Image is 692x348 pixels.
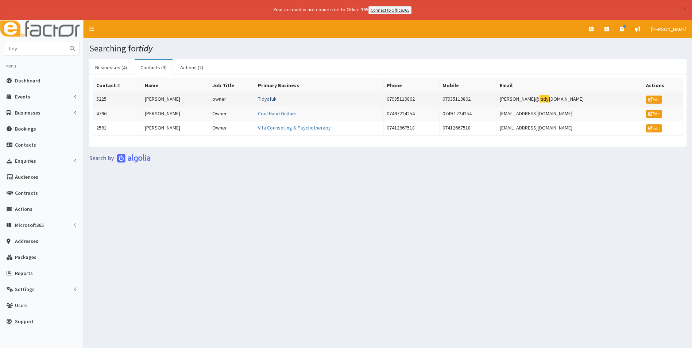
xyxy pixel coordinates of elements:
th: Phone [383,78,439,92]
td: 07497 224254 [439,107,497,121]
td: Owner [209,121,255,136]
td: [PERSON_NAME] [142,121,209,136]
span: Settings [15,286,35,293]
th: Actions [643,78,683,92]
td: 4796 [93,107,142,121]
i: tidy [139,43,152,54]
td: [EMAIL_ADDRESS][DOMAIN_NAME] [497,107,643,121]
span: Contracts [15,190,38,196]
span: Packages [15,254,36,260]
span: Microsoft365 [15,222,44,228]
td: Owner [209,107,255,121]
span: Actions [15,206,32,212]
span: Bookings [15,125,36,132]
a: Vita Counselling & Psychotherapy [258,124,331,131]
span: Addresses [15,238,38,244]
th: Email [497,78,643,92]
span: Businesses [15,109,40,116]
td: 2561 [93,121,142,136]
a: Actions (2) [174,60,209,75]
th: Name [142,78,209,92]
mark: tidy [540,95,549,103]
img: search-by-algolia-light-background.png [89,154,151,163]
td: [PERSON_NAME] [142,92,209,107]
a: Tidyafuk [258,96,277,102]
td: [PERSON_NAME]@ [DOMAIN_NAME] [497,92,643,107]
td: owner [209,92,255,107]
td: 07412667518 [383,121,439,136]
span: [PERSON_NAME] [651,26,687,32]
a: Edit [646,96,662,104]
td: 5225 [93,92,142,107]
span: Enquiries [15,158,36,164]
div: Your account is not connected to Office 365 [129,6,556,14]
span: Users [15,302,28,309]
a: Businesses (4) [89,60,133,75]
span: Support [15,318,34,325]
td: 07412667518 [439,121,497,136]
button: × [683,5,687,13]
span: Dashboard [15,77,40,84]
span: Contacts [15,142,36,148]
td: 07935119802 [439,92,497,107]
a: [PERSON_NAME] [646,20,692,38]
h1: Searching for [89,44,687,53]
td: 07935119802 [383,92,439,107]
td: [EMAIL_ADDRESS][DOMAIN_NAME] [497,121,643,136]
th: Primary Business [255,78,384,92]
a: Edit [646,110,662,118]
a: Connect to Office365 [368,6,411,14]
a: Edit [646,124,662,132]
td: [PERSON_NAME] [142,107,209,121]
th: Job Title [209,78,255,92]
th: Contact # [93,78,142,92]
input: Search... [4,42,65,55]
span: Audiences [15,174,38,180]
a: Contacts (3) [135,60,173,75]
td: 07497224254 [383,107,439,121]
span: Events [15,93,30,100]
span: Reports [15,270,33,277]
a: Cool Hand Guitars [258,110,297,117]
th: Mobile [439,78,497,92]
